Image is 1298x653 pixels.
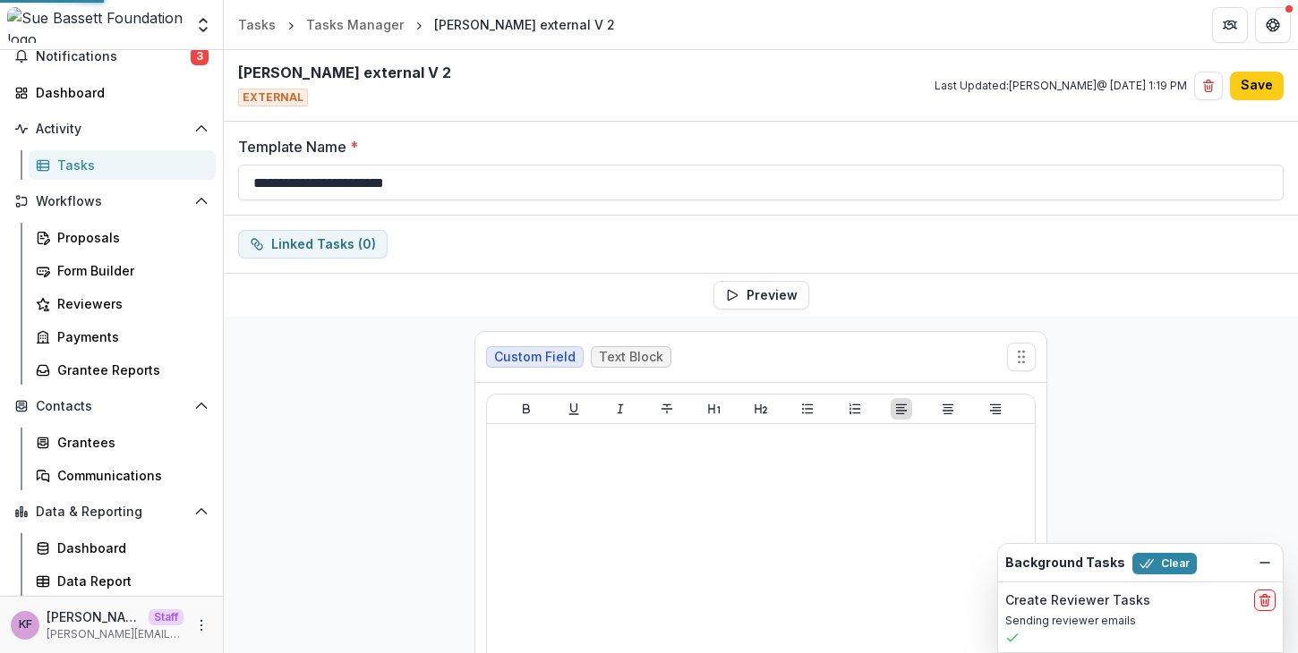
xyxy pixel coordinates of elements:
[494,350,576,365] span: Custom Field
[1132,553,1197,574] button: Clear
[299,12,411,38] a: Tasks Manager
[29,533,216,563] a: Dashboard
[7,7,184,43] img: Sue Bassett Foundation logo
[29,461,216,490] a: Communications
[36,83,201,102] div: Dashboard
[57,294,201,313] div: Reviewers
[1255,7,1291,43] button: Get Help
[7,42,216,71] button: Notifications3
[434,15,615,34] div: [PERSON_NAME] external V 2
[57,228,201,247] div: Proposals
[563,398,585,420] button: Underline
[29,289,216,318] a: Reviewers
[238,15,276,34] div: Tasks
[1007,343,1036,371] button: Move field
[306,15,404,34] div: Tasks Manager
[47,626,184,642] p: [PERSON_NAME][EMAIL_ADDRESS][DOMAIN_NAME]
[57,433,201,452] div: Grantees
[7,78,216,107] a: Dashboard
[191,615,212,636] button: More
[750,398,772,420] button: Heading 2
[29,256,216,285] a: Form Builder
[238,136,1273,157] label: Template Name
[1005,593,1150,608] h2: Create Reviewer Tasks
[19,619,32,631] div: Kyle Ford
[797,398,818,420] button: Bullet List
[7,392,216,420] button: Open Contacts
[231,12,622,38] nav: breadcrumb
[1254,552,1276,573] button: Dismiss
[29,428,216,457] a: Grantees
[1005,613,1276,629] p: Sending reviewer emails
[29,322,216,352] a: Payments
[29,223,216,252] a: Proposals
[844,398,866,420] button: Ordered List
[1005,555,1125,571] h2: Background Tasks
[191,7,216,43] button: Open entity switcher
[29,355,216,385] a: Grantee Reports
[57,572,201,590] div: Data Report
[47,607,141,626] p: [PERSON_NAME]
[985,398,1006,420] button: Align Right
[1230,72,1284,100] button: Save
[149,609,184,625] p: Staff
[704,398,725,420] button: Heading 1
[36,505,187,520] span: Data & Reporting
[36,194,187,209] span: Workflows
[935,78,1187,94] p: Last Updated: [PERSON_NAME] @ [DATE] 1:19 PM
[191,47,209,65] span: 3
[57,156,201,174] div: Tasks
[891,398,912,420] button: Align Left
[238,230,388,259] button: dependent-tasks
[238,89,308,106] span: EXTERNAL
[1254,589,1276,611] button: delete
[57,360,201,379] div: Grantee Reports
[516,398,537,420] button: Bold
[937,398,959,420] button: Align Center
[7,114,216,143] button: Open Activity
[713,281,809,310] button: Preview
[36,49,191,64] span: Notifications
[599,350,663,365] span: Text Block
[7,187,216,216] button: Open Workflows
[29,150,216,180] a: Tasks
[57,327,201,346] div: Payments
[231,12,283,38] a: Tasks
[57,261,201,280] div: Form Builder
[1212,7,1248,43] button: Partners
[1194,72,1223,100] button: Delete template
[238,64,451,81] h2: [PERSON_NAME] external V 2
[29,566,216,596] a: Data Report
[610,398,631,420] button: Italicize
[36,399,187,414] span: Contacts
[36,122,187,137] span: Activity
[7,497,216,526] button: Open Data & Reporting
[656,398,678,420] button: Strike
[57,539,201,557] div: Dashboard
[57,466,201,485] div: Communications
